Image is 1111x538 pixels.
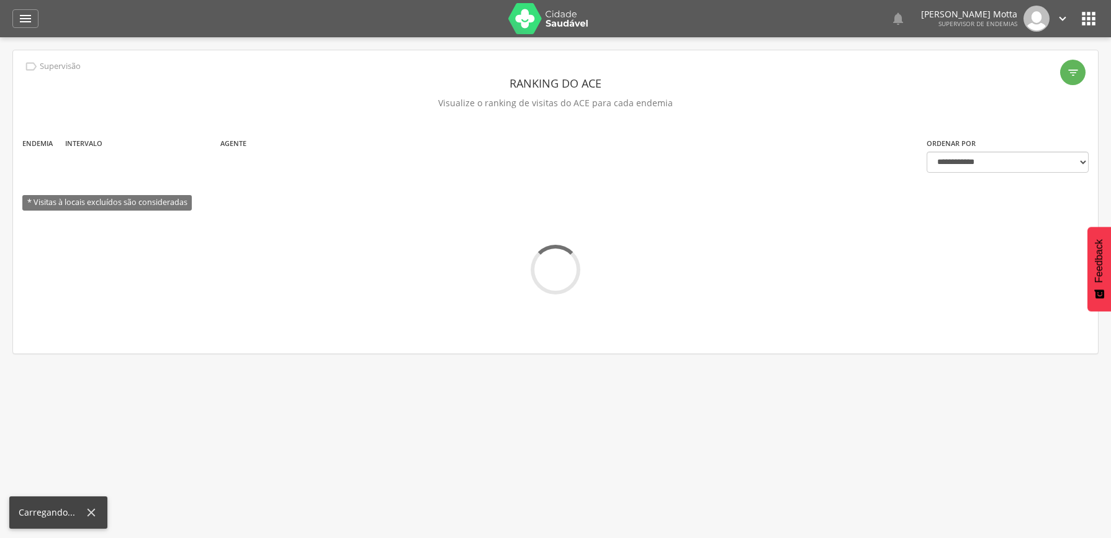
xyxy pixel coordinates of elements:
[1056,6,1069,32] a: 
[220,139,246,148] label: Agente
[1079,9,1099,29] i: 
[40,62,81,71] p: Supervisão
[938,19,1017,28] span: Supervisor de Endemias
[891,11,906,26] i: 
[1060,60,1086,85] div: Filtro
[1056,12,1069,25] i: 
[24,60,38,73] i: 
[921,10,1017,19] p: [PERSON_NAME] Motta
[12,9,38,28] a: 
[1094,239,1105,283] span: Feedback
[65,139,102,148] label: Intervalo
[22,195,192,211] span: * Visitas à locais excluídos são consideradas
[22,139,53,148] label: Endemia
[1087,227,1111,311] button: Feedback - Mostrar pesquisa
[22,94,1089,112] p: Visualize o ranking de visitas do ACE para cada endemia
[927,139,976,148] label: Ordenar por
[18,11,33,26] i: 
[891,6,906,32] a: 
[1067,66,1079,79] i: 
[22,72,1089,94] header: Ranking do ACE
